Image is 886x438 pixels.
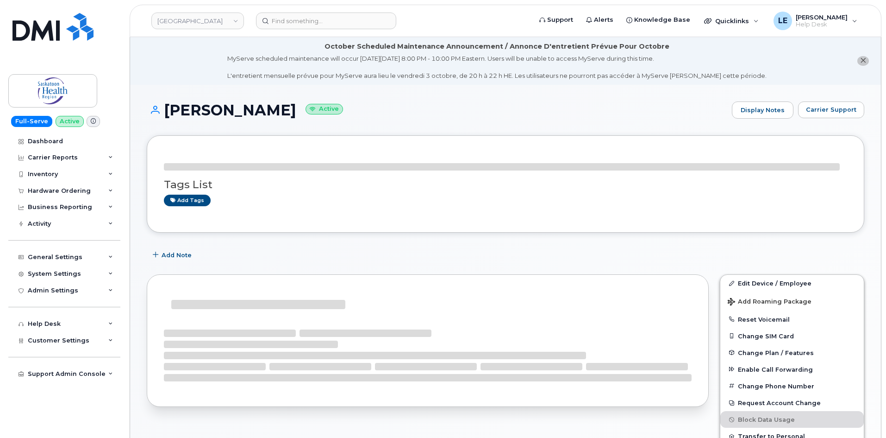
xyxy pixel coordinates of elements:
[164,179,847,190] h3: Tags List
[162,251,192,260] span: Add Note
[720,311,864,328] button: Reset Voicemail
[720,411,864,428] button: Block Data Usage
[798,102,864,118] button: Carrier Support
[728,298,811,307] span: Add Roaming Package
[720,292,864,311] button: Add Roaming Package
[738,366,813,373] span: Enable Call Forwarding
[720,378,864,394] button: Change Phone Number
[857,56,869,66] button: close notification
[720,361,864,378] button: Enable Call Forwarding
[306,104,343,114] small: Active
[164,195,211,206] a: Add tags
[732,102,793,119] a: Display Notes
[720,275,864,292] a: Edit Device / Employee
[147,102,727,118] h1: [PERSON_NAME]
[720,394,864,411] button: Request Account Change
[720,328,864,344] button: Change SIM Card
[324,42,669,51] div: October Scheduled Maintenance Announcement / Annonce D'entretient Prévue Pour Octobre
[720,344,864,361] button: Change Plan / Features
[147,247,200,263] button: Add Note
[806,105,856,114] span: Carrier Support
[738,349,814,356] span: Change Plan / Features
[227,54,767,80] div: MyServe scheduled maintenance will occur [DATE][DATE] 8:00 PM - 10:00 PM Eastern. Users will be u...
